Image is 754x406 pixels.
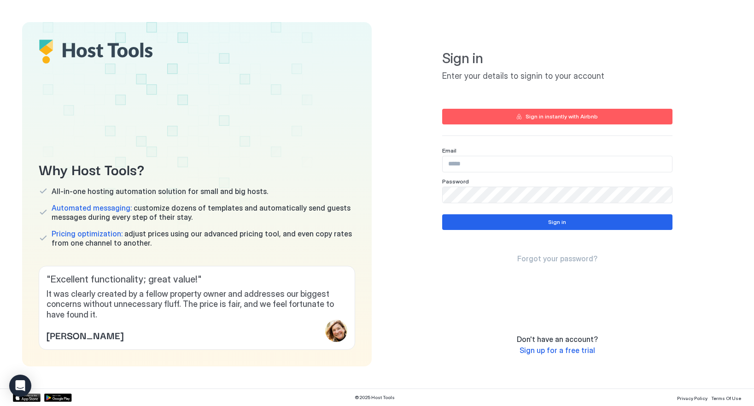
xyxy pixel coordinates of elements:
a: Sign up for a free trial [520,346,595,355]
span: It was clearly created by a fellow property owner and addresses our biggest concerns without unne... [47,289,347,320]
a: Terms Of Use [711,393,741,402]
span: Email [442,147,456,154]
a: Privacy Policy [677,393,707,402]
span: Sign in [442,50,672,67]
span: Automated messaging: [52,203,132,212]
span: Terms Of Use [711,395,741,401]
span: Pricing optimization: [52,229,123,238]
div: Open Intercom Messenger [9,375,31,397]
span: customize dozens of templates and automatically send guests messages during every step of their s... [52,203,355,222]
input: Input Field [443,156,672,172]
input: Input Field [443,187,672,203]
div: profile [325,320,347,342]
a: Google Play Store [44,394,72,402]
button: Sign in instantly with Airbnb [442,109,672,124]
span: All-in-one hosting automation solution for small and big hosts. [52,187,268,196]
span: Don't have an account? [517,335,598,344]
span: © 2025 Host Tools [355,394,395,400]
span: [PERSON_NAME] [47,328,123,342]
a: Forgot your password? [517,254,597,264]
span: adjust prices using our advanced pricing tool, and even copy rates from one channel to another. [52,229,355,247]
span: Privacy Policy [677,395,707,401]
div: Sign in instantly with Airbnb [526,112,598,121]
button: Sign in [442,214,672,230]
span: Why Host Tools? [39,159,355,179]
span: " Excellent functionality; great value! " [47,274,347,285]
span: Password [442,178,469,185]
span: Enter your details to signin to your account [442,71,672,82]
div: Sign in [548,218,566,226]
a: App Store [13,394,41,402]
